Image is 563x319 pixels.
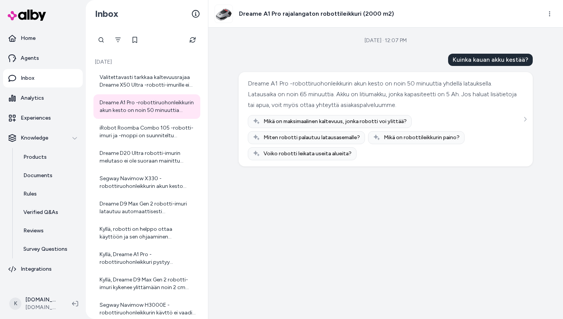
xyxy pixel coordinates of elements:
p: Inbox [21,74,34,82]
div: Kyllä, Dreame A1 Pro -robottiruohonleikkuri pystyy leikkaamaan useita erillisiä leikkuualueita. J... [100,251,196,266]
p: Analytics [21,94,44,102]
div: Kuinka kauan akku kestää? [448,54,533,66]
div: [DATE] · 12:07 PM [365,37,407,44]
img: Dreame_Roboticmower_A1_Pro_main_1.jpg [215,5,232,23]
div: Segway Navimow H3000E -robottiruohonleikkurin käyttö ei vaadi WiFi-yhteyttä jatkuvasti, koska se ... [100,301,196,317]
div: Dreame A1 Pro -robottiruohonleikkurin akun kesto on noin 50 minuuttia yhdellä latauksella. Lataus... [248,78,522,110]
a: Survey Questions [16,240,83,258]
div: Kyllä, robotti on helppo ottaa käyttöön ja sen ohjaaminen mobiilisovelluksella on vaivatonta. [100,225,196,241]
h3: Dreame A1 Pro rajalangaton robottileikkuri (2000 m2) [239,9,394,18]
p: Documents [23,172,52,179]
p: [DOMAIN_NAME] Shopify [25,296,60,304]
a: Dreame D20 Ultra robotti-imurin melutaso ei ole suoraan mainittu tuotetiedoissa. Yleisesti ottaen... [93,145,200,169]
a: Dreame D9 Max Gen 2 robotti-imuri latautuu automaattisesti latausasemallaan. Kun akun varaus alka... [93,196,200,220]
a: Kyllä, robotti on helppo ottaa käyttöön ja sen ohjaaminen mobiilisovelluksella on vaivatonta. [93,221,200,245]
p: Knowledge [21,134,48,142]
button: See more [520,115,530,124]
a: iRobot Roomba Combo 105 -robotti-imuri ja -moppi on suunniteltu tehokkaaksi, ja sen imuteho on er... [93,120,200,144]
button: Knowledge [3,129,83,147]
p: [DATE] [93,58,200,66]
a: Segway Navimow X330 -robottiruohonleikkurin akun kesto riippuu käytöstä ja nurmikon olosuhteista,... [93,170,200,195]
a: Dreame A1 Pro -robottiruohonleikkurin akun kesto on noin 50 minuuttia yhdellä latauksella. Lataus... [93,94,200,119]
a: Valitettavasti tarkkaa kaltevuusrajaa Dreame X50 Ultra -robotti-imurille ei ole erikseen ilmoitet... [93,69,200,94]
span: Miten robotti palautuu latausasemalle? [263,134,360,141]
p: Home [21,35,36,42]
span: Voiko robotti leikata useita alueita? [263,150,352,158]
p: Survey Questions [23,245,67,253]
p: Agents [21,54,39,62]
a: Inbox [3,69,83,87]
a: Experiences [3,109,83,127]
p: Reviews [23,227,44,235]
div: Segway Navimow X330 -robottiruohonleikkurin akun kesto riippuu käytöstä ja nurmikon olosuhteista,... [100,175,196,190]
a: Home [3,29,83,48]
a: Products [16,148,83,166]
a: Kyllä, Dreame A1 Pro -robottiruohonleikkuri pystyy leikkaamaan useita erillisiä leikkuualueita. J... [93,246,200,271]
a: Verified Q&As [16,203,83,222]
button: K[DOMAIN_NAME] Shopify[DOMAIN_NAME] [5,291,66,316]
a: Analytics [3,89,83,107]
div: Dreame D20 Ultra robotti-imurin melutaso ei ole suoraan mainittu tuotetiedoissa. Yleisesti ottaen... [100,150,196,165]
span: K [9,298,21,310]
div: iRobot Roomba Combo 105 -robotti-imuri ja -moppi on suunniteltu tehokkaaksi, ja sen imuteho on er... [100,124,196,140]
div: Valitettavasti tarkkaa kaltevuusrajaa Dreame X50 Ultra -robotti-imurille ei ole erikseen ilmoitet... [100,74,196,89]
a: Reviews [16,222,83,240]
a: Integrations [3,260,83,278]
button: Refresh [185,32,200,48]
h2: Inbox [95,8,118,20]
a: Kyllä, Dreame D9 Max Gen 2 robotti-imuri kykenee ylittämään noin 2 cm korkuiset kynnykset. Se on ... [93,271,200,296]
div: Kyllä, Dreame D9 Max Gen 2 robotti-imuri kykenee ylittämään noin 2 cm korkuiset kynnykset. Se on ... [100,276,196,291]
a: Documents [16,166,83,185]
p: Integrations [21,265,52,273]
a: Rules [16,185,83,203]
img: alby Logo [8,10,46,21]
span: Mikä on maksimaalinen kaltevuus, jonka robotti voi ylittää? [263,118,407,125]
span: [DOMAIN_NAME] [25,304,60,311]
div: Dreame A1 Pro -robottiruohonleikkurin akun kesto on noin 50 minuuttia yhdellä latauksella. Lataus... [100,99,196,114]
p: Rules [23,190,37,198]
p: Experiences [21,114,51,122]
div: Dreame D9 Max Gen 2 robotti-imuri latautuu automaattisesti latausasemallaan. Kun akun varaus alka... [100,200,196,215]
button: Filter [110,32,126,48]
span: Mikä on robottileikkurin paino? [384,134,460,141]
a: Agents [3,49,83,67]
p: Verified Q&As [23,209,58,216]
p: Products [23,153,47,161]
